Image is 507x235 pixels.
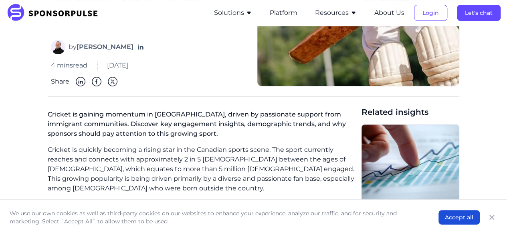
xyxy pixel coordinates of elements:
button: Resources [315,8,357,18]
button: Let's chat [457,5,501,21]
iframe: Chat Widget [467,196,507,235]
button: Accept all [438,210,480,225]
img: SponsorPulse [6,4,104,22]
span: 4 mins read [51,61,87,70]
img: Linkedin [76,77,85,86]
button: Solutions [214,8,252,18]
span: Related insights [361,106,459,118]
img: Twitter [108,77,117,86]
a: Follow on LinkedIn [137,43,145,51]
img: Sponsorship ROI image [362,125,459,202]
p: Cricket is quickly becoming a rising star in the Canadian sports scene. The sport currently reach... [48,145,355,193]
button: Login [414,5,447,21]
a: Platform [270,9,297,16]
strong: [PERSON_NAME] [77,43,133,51]
p: We use our own cookies as well as third-party cookies on our websites to enhance your experience,... [10,209,422,225]
button: Platform [270,8,297,18]
p: Cricket is gaining momentum in [GEOGRAPHIC_DATA], driven by passionate support from immigrant com... [48,106,355,145]
img: Facebook [92,77,101,86]
span: [DATE] [107,61,128,70]
button: About Us [374,8,404,18]
img: Neal Covant [51,40,65,54]
a: Login [414,9,447,16]
a: Let's chat [457,9,501,16]
span: by [69,42,133,52]
a: About Us [374,9,404,16]
span: Share [51,77,69,86]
